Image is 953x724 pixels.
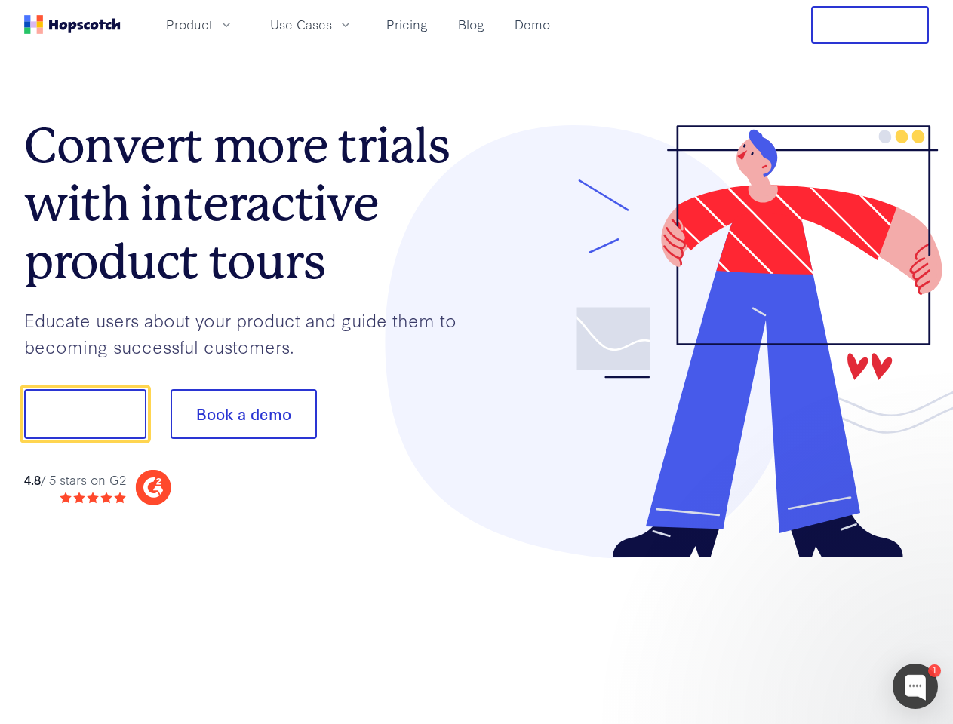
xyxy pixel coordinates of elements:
div: / 5 stars on G2 [24,471,126,489]
span: Product [166,15,213,34]
button: Free Trial [811,6,929,44]
button: Product [157,12,243,37]
a: Demo [509,12,556,37]
strong: 4.8 [24,471,41,488]
button: Show me! [24,389,146,439]
a: Home [24,15,121,34]
p: Educate users about your product and guide them to becoming successful customers. [24,307,477,359]
div: 1 [928,664,941,677]
button: Use Cases [261,12,362,37]
h1: Convert more trials with interactive product tours [24,117,477,290]
button: Book a demo [171,389,317,439]
span: Use Cases [270,15,332,34]
a: Blog [452,12,490,37]
a: Pricing [380,12,434,37]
